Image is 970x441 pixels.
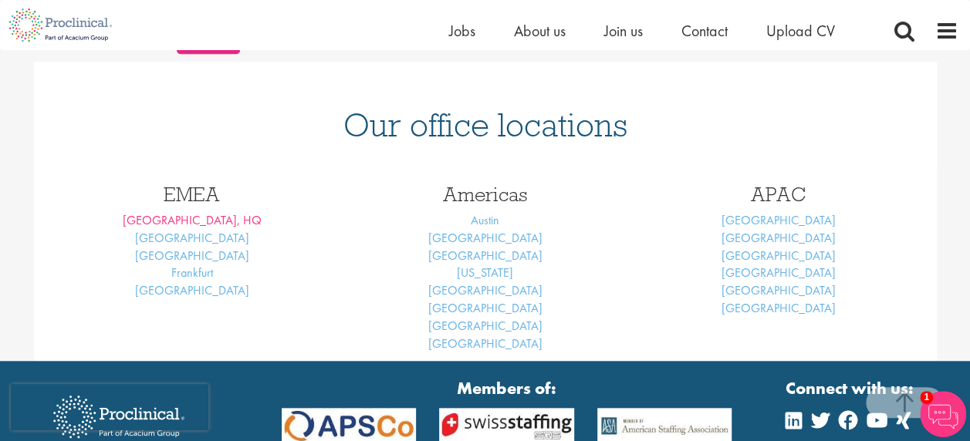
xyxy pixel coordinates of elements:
a: Austin [471,212,499,228]
h3: Americas [350,184,620,204]
strong: Connect with us: [786,376,917,400]
a: [GEOGRAPHIC_DATA] [135,230,249,246]
a: [GEOGRAPHIC_DATA] [722,300,836,316]
img: Chatbot [920,391,966,437]
a: [GEOGRAPHIC_DATA] [722,212,836,228]
a: [GEOGRAPHIC_DATA] [722,230,836,246]
a: [GEOGRAPHIC_DATA] [428,300,542,316]
a: [GEOGRAPHIC_DATA] [135,282,249,298]
iframe: reCAPTCHA [11,384,208,430]
a: [GEOGRAPHIC_DATA] [428,335,542,352]
a: Frankfurt [171,264,213,281]
a: [GEOGRAPHIC_DATA] [428,247,542,264]
h3: APAC [644,184,914,204]
a: [GEOGRAPHIC_DATA] [135,247,249,264]
span: 1 [920,391,933,404]
a: Join us [604,21,643,41]
h3: EMEA [57,184,327,204]
a: [US_STATE] [457,264,513,281]
a: [GEOGRAPHIC_DATA] [722,247,836,264]
strong: Members of: [282,376,732,400]
a: [GEOGRAPHIC_DATA] [428,282,542,298]
a: [GEOGRAPHIC_DATA] [428,230,542,246]
a: About us [514,21,566,41]
a: [GEOGRAPHIC_DATA], HQ [123,212,262,228]
h1: Our office locations [57,108,914,142]
a: [GEOGRAPHIC_DATA] [428,318,542,334]
a: Upload CV [766,21,835,41]
a: Jobs [449,21,475,41]
a: [GEOGRAPHIC_DATA] [722,282,836,298]
a: Contact [681,21,728,41]
a: [GEOGRAPHIC_DATA] [722,264,836,281]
